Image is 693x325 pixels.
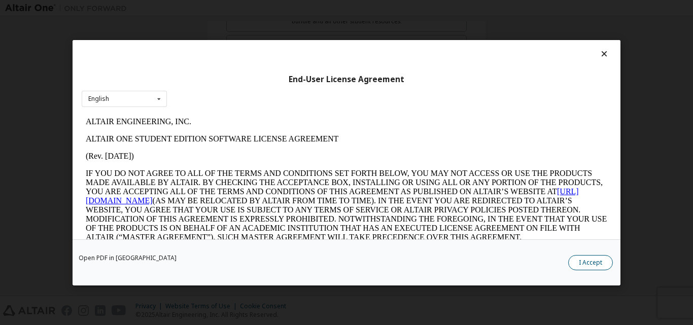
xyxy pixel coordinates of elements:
p: (Rev. [DATE]) [4,39,526,48]
button: I Accept [568,255,613,270]
a: Open PDF in [GEOGRAPHIC_DATA] [79,255,177,261]
div: End-User License Agreement [82,74,611,84]
a: [URL][DOMAIN_NAME] [4,74,497,92]
p: ALTAIR ONE STUDENT EDITION SOFTWARE LICENSE AGREEMENT [4,21,526,30]
p: IF YOU DO NOT AGREE TO ALL OF THE TERMS AND CONDITIONS SET FORTH BELOW, YOU MAY NOT ACCESS OR USE... [4,56,526,129]
p: This Altair One Student Edition Software License Agreement (“Agreement”) is between Altair Engine... [4,137,526,173]
p: ALTAIR ENGINEERING, INC. [4,4,526,13]
div: English [88,96,109,102]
